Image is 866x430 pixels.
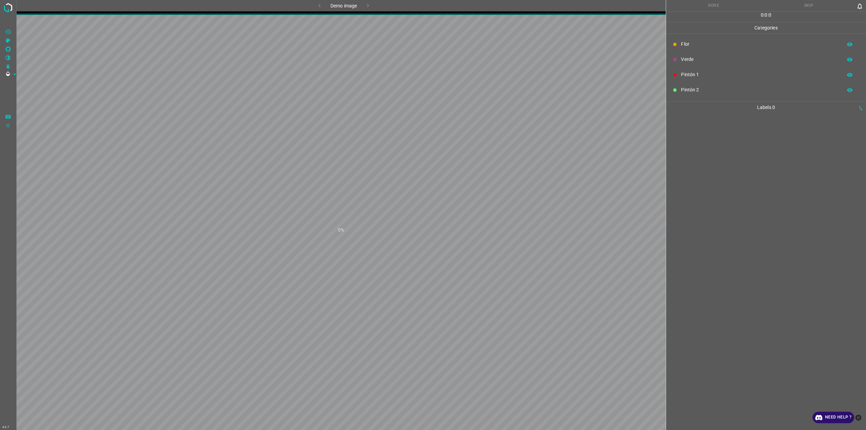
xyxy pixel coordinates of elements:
[813,412,854,423] a: Need Help ?
[681,56,839,63] p: Verde
[681,41,839,48] p: Flor
[681,86,839,93] p: Pintón 2
[761,12,771,22] div: : :
[666,37,866,52] div: Flor
[666,82,866,98] div: Pintón 2
[1,425,11,430] div: 4.3.7
[666,52,866,67] div: Verde
[666,98,866,113] div: Pintón 3
[854,412,863,423] button: close-help
[666,67,866,82] div: Pintón 1
[331,2,357,11] h6: Demo image
[765,12,767,19] p: 0
[761,12,764,19] p: 0
[769,12,771,19] p: 0
[666,22,866,34] p: Categories
[668,102,864,113] p: Labels 0
[681,71,839,78] p: Pintón 1
[2,2,14,14] img: logo
[338,227,344,234] h1: 0%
